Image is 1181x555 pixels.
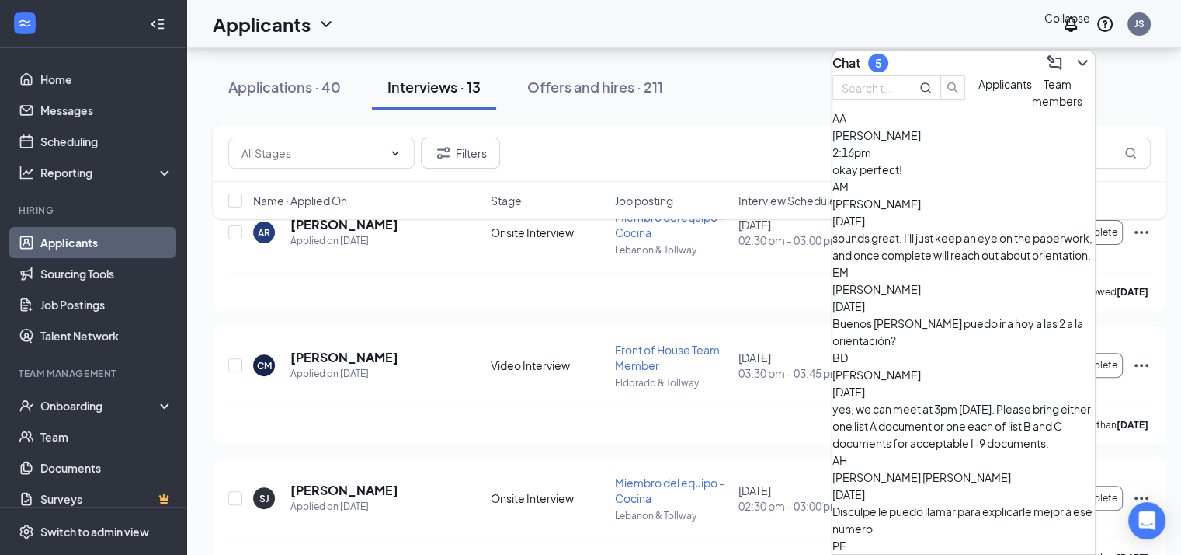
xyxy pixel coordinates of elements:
span: Name · Applied On [253,193,347,208]
a: Job Postings [40,289,173,320]
span: [PERSON_NAME] [832,197,921,211]
div: 5 [875,57,881,70]
span: Job posting [615,193,673,208]
span: Stage [491,193,522,208]
svg: QuestionInfo [1096,15,1114,33]
div: Reporting [40,165,174,180]
div: AM [832,178,1095,195]
div: Team Management [19,367,170,380]
svg: MagnifyingGlass [919,82,932,94]
div: yes, we can meet at 3pm [DATE]. Please bring either one list A document or one each of list B and... [832,400,1095,452]
h5: [PERSON_NAME] [290,482,398,499]
svg: Settings [19,524,34,539]
span: 03:30 pm - 03:45 pm [738,365,853,381]
p: Lebanon & Tollway [615,243,729,257]
span: [DATE] [832,487,865,501]
div: SJ [259,492,269,505]
svg: Ellipses [1132,489,1151,508]
a: Applicants [40,227,173,258]
button: ChevronDown [1070,51,1095,75]
svg: ChevronDown [389,147,401,159]
svg: WorkstreamLogo [17,16,33,31]
div: JS [1134,17,1145,30]
a: Team [40,421,173,452]
div: Applied on [DATE] [290,366,398,382]
span: [DATE] [832,385,865,399]
p: Lebanon & Tollway [615,509,729,522]
div: Offers and hires · 211 [527,77,663,96]
span: Front of House Team Member [615,343,720,372]
span: [PERSON_NAME] [832,282,921,296]
div: Open Intercom Messenger [1128,502,1165,539]
a: Scheduling [40,126,173,157]
div: BD [832,349,1095,366]
span: [PERSON_NAME] [832,368,921,382]
input: All Stages [241,145,383,162]
span: Miembro del equipo - Cocina [615,476,724,505]
div: AH [832,452,1095,469]
div: Buenos [PERSON_NAME] puedo ir a hoy a las 2 a la orientación? [832,315,1095,349]
a: Home [40,64,173,95]
b: [DATE] [1117,286,1148,298]
span: [PERSON_NAME] [832,128,921,142]
svg: ChevronDown [317,15,335,33]
div: [DATE] [738,350,853,381]
h1: Applicants [213,11,311,37]
span: 02:30 pm - 03:00 pm [738,498,853,514]
div: Onsite Interview [491,490,605,506]
svg: UserCheck [19,398,34,414]
div: Applied on [DATE] [290,233,398,249]
a: Documents [40,452,173,483]
button: search [940,75,965,100]
svg: ComposeMessage [1045,54,1064,72]
div: EM [832,264,1095,281]
div: Applications · 40 [228,77,341,96]
div: [DATE] [738,483,853,514]
span: [PERSON_NAME] [PERSON_NAME] [832,470,1011,484]
input: Search team member [842,79,898,96]
span: Applicants [978,77,1032,91]
div: Onboarding [40,398,160,414]
span: Interview Schedule [738,193,836,208]
h5: [PERSON_NAME] [290,349,398,366]
span: 02:30 pm - 03:00 pm [738,232,853,248]
div: Disculpe le puedo llamar para explicarle mejor a ese número [832,503,1095,537]
span: [DATE] [832,299,865,313]
svg: MagnifyingGlass [1124,147,1137,159]
div: PF [832,537,1095,554]
a: Messages [40,95,173,126]
span: search [941,82,964,94]
div: Switch to admin view [40,524,149,539]
p: Eldorado & Tollway [615,376,729,389]
div: Interviews · 13 [387,77,481,96]
button: ComposeMessage [1042,51,1067,75]
div: CM [257,359,272,372]
div: Video Interview [491,358,605,373]
button: Filter Filters [421,138,500,169]
b: [DATE] [1117,419,1148,431]
div: AA [832,110,1095,127]
svg: Collapse [150,16,165,32]
svg: Ellipses [1132,356,1151,375]
div: Collapse [1044,9,1090,26]
svg: Analysis [19,165,34,180]
a: SurveysCrown [40,483,173,515]
div: okay perfect! [832,161,1095,178]
div: sounds great. I'll just keep an eye on the paperwork, and once complete will reach out about orie... [832,229,1095,264]
span: 2:16pm [832,145,871,159]
h3: Chat [832,54,860,72]
svg: ChevronDown [1073,54,1092,72]
div: Applied on [DATE] [290,499,398,515]
span: Team members [1032,77,1082,108]
svg: Filter [434,144,453,162]
a: Talent Network [40,320,173,351]
a: Sourcing Tools [40,258,173,289]
div: Hiring [19,204,170,217]
span: [DATE] [832,214,865,228]
span: Miembro del equipo - Cocina [615,210,724,239]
